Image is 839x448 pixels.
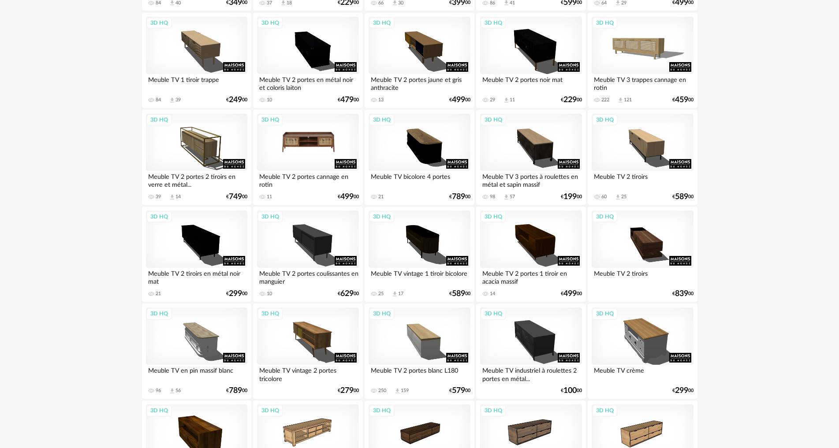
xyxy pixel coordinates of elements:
[257,211,283,222] div: 3D HQ
[369,365,470,382] div: Meuble TV 2 portes blanc L180
[449,97,470,103] div: € 00
[675,97,688,103] span: 459
[561,97,582,103] div: € 00
[369,171,470,189] div: Meuble TV bicolore 4 portes
[257,308,283,319] div: 3D HQ
[253,110,362,205] a: 3D HQ Meuble TV 2 portes cannage en rotin 11 €49900
[617,97,624,104] span: Download icon
[481,114,506,126] div: 3D HQ
[226,388,247,394] div: € 00
[229,97,242,103] span: 249
[378,97,384,103] div: 13
[365,304,474,399] a: 3D HQ Meuble TV 2 portes blanc L180 250 Download icon 159 €57900
[257,114,283,126] div: 3D HQ
[476,304,585,399] a: 3D HQ Meuble TV industriel à roulettes 2 portes en métal... €10000
[146,268,247,285] div: Meuble TV 2 tiroirs en métal noir mat
[621,194,626,200] div: 25
[257,365,358,382] div: Meuble TV vintage 2 portes tricolore
[480,268,582,285] div: Meuble TV 2 portes 1 tiroir en acacia massif
[615,194,621,200] span: Download icon
[146,405,172,416] div: 3D HQ
[338,194,359,200] div: € 00
[229,388,242,394] span: 789
[561,291,582,297] div: € 00
[480,365,582,382] div: Meuble TV industriel à roulettes 2 portes en métal...
[449,194,470,200] div: € 00
[592,74,693,92] div: Meuble TV 3 trappes cannage en rotin
[146,365,247,382] div: Meuble TV en pin massif blanc
[592,268,693,285] div: Meuble TV 2 tiroirs
[156,291,161,297] div: 21
[563,97,577,103] span: 229
[142,110,251,205] a: 3D HQ Meuble TV 2 portes 2 tiroirs en verre et métal... 39 Download icon 14 €74900
[253,304,362,399] a: 3D HQ Meuble TV vintage 2 portes tricolore €27900
[592,405,618,416] div: 3D HQ
[481,211,506,222] div: 3D HQ
[490,97,495,103] div: 29
[169,194,175,200] span: Download icon
[226,291,247,297] div: € 00
[257,171,358,189] div: Meuble TV 2 portes cannage en rotin
[592,211,618,222] div: 3D HQ
[449,291,470,297] div: € 00
[490,291,495,297] div: 14
[156,97,161,103] div: 84
[401,388,409,394] div: 159
[561,194,582,200] div: € 00
[156,194,161,200] div: 39
[378,291,384,297] div: 25
[229,194,242,200] span: 749
[592,17,618,29] div: 3D HQ
[675,194,688,200] span: 589
[588,207,697,302] a: 3D HQ Meuble TV 2 tiroirs €83900
[480,171,582,189] div: Meuble TV 3 portes à roulettes en métal et sapin massif
[476,110,585,205] a: 3D HQ Meuble TV 3 portes à roulettes en métal et sapin massif 98 Download icon 57 €19900
[338,291,359,297] div: € 00
[257,268,358,285] div: Meuble TV 2 portes coulissantes en manguier
[369,211,395,222] div: 3D HQ
[146,211,172,222] div: 3D HQ
[592,171,693,189] div: Meuble TV 2 tiroirs
[340,194,354,200] span: 499
[369,74,470,92] div: Meuble TV 2 portes jaune et gris anthracite
[476,207,585,302] a: 3D HQ Meuble TV 2 portes 1 tiroir en acacia massif 14 €49900
[561,388,582,394] div: € 00
[175,97,181,103] div: 39
[146,308,172,319] div: 3D HQ
[142,13,251,108] a: 3D HQ Meuble TV 1 tiroir trappe 84 Download icon 39 €24900
[365,207,474,302] a: 3D HQ Meuble TV vintage 1 tiroir bicolore 25 Download icon 17 €58900
[340,388,354,394] span: 279
[142,207,251,302] a: 3D HQ Meuble TV 2 tiroirs en métal noir mat 21 €29900
[481,405,506,416] div: 3D HQ
[601,97,609,103] div: 222
[480,74,582,92] div: Meuble TV 2 portes noir mat
[369,308,395,319] div: 3D HQ
[394,388,401,394] span: Download icon
[226,194,247,200] div: € 00
[226,97,247,103] div: € 00
[369,405,395,416] div: 3D HQ
[146,171,247,189] div: Meuble TV 2 portes 2 tiroirs en verre et métal...
[146,114,172,126] div: 3D HQ
[175,388,181,394] div: 56
[452,291,465,297] span: 589
[452,97,465,103] span: 499
[510,97,515,103] div: 11
[378,194,384,200] div: 21
[156,388,161,394] div: 96
[624,97,632,103] div: 121
[340,291,354,297] span: 629
[563,291,577,297] span: 499
[369,268,470,285] div: Meuble TV vintage 1 tiroir bicolore
[267,291,272,297] div: 10
[490,194,495,200] div: 98
[257,405,283,416] div: 3D HQ
[146,74,247,92] div: Meuble TV 1 tiroir trappe
[452,388,465,394] span: 579
[672,194,694,200] div: € 00
[601,194,607,200] div: 60
[229,291,242,297] span: 299
[378,388,386,394] div: 250
[481,17,506,29] div: 3D HQ
[392,291,398,297] span: Download icon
